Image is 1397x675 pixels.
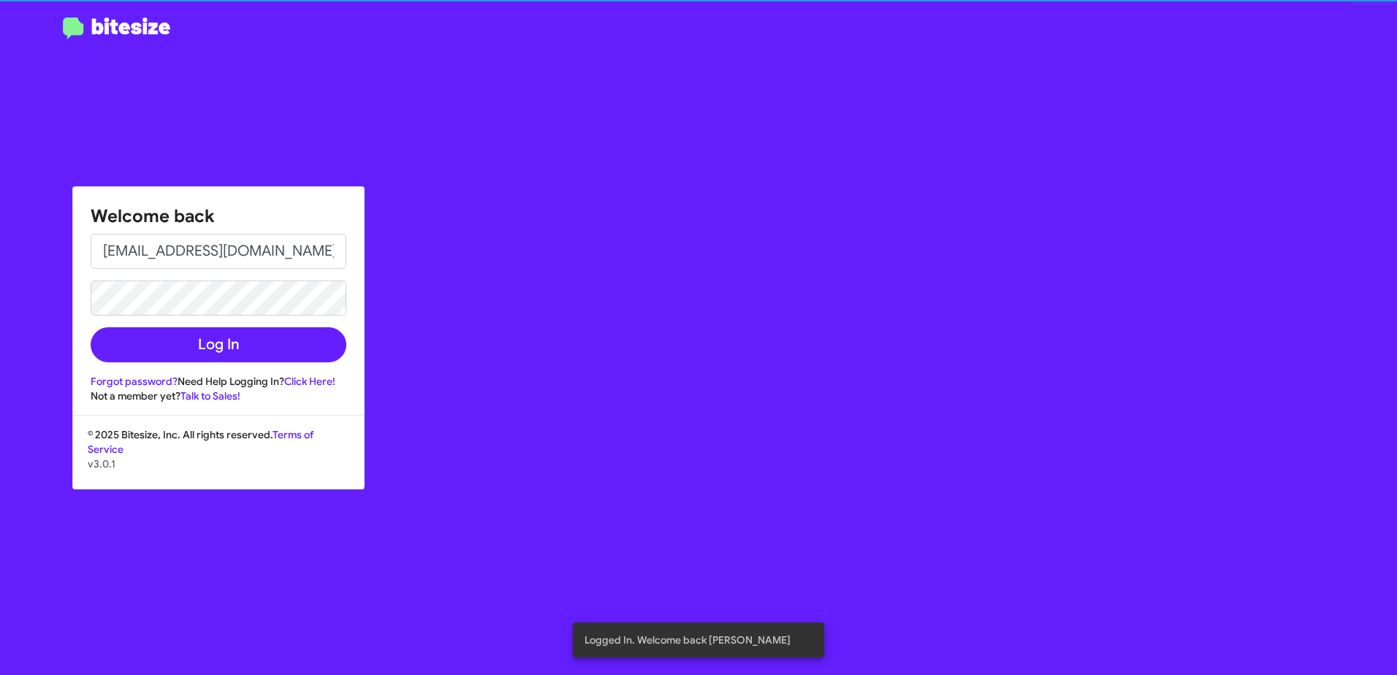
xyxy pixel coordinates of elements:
div: © 2025 Bitesize, Inc. All rights reserved. [73,427,364,489]
a: Terms of Service [88,428,313,456]
button: Log In [91,327,346,362]
p: v3.0.1 [88,457,349,471]
input: Email address [91,234,346,269]
a: Click Here! [284,375,335,388]
span: Logged In. Welcome back [PERSON_NAME] [585,633,791,647]
h1: Welcome back [91,205,346,228]
div: Need Help Logging In? [91,374,346,389]
div: Not a member yet? [91,389,346,403]
a: Forgot password? [91,375,178,388]
a: Talk to Sales! [180,389,240,403]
